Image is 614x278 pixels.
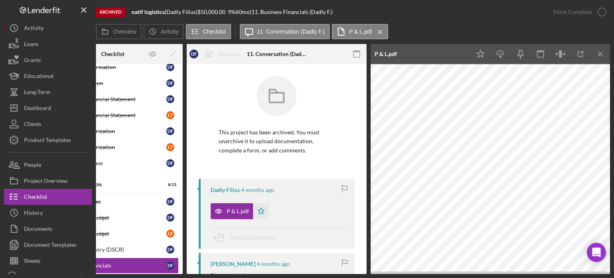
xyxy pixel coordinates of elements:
a: Educational [4,68,92,84]
div: $50,000.00 [197,9,228,15]
div: D F [166,95,174,103]
div: | [132,9,166,15]
button: P & L.pdf [211,203,269,219]
div: D F [166,63,174,71]
time: 2025-05-05 18:09 [257,261,290,267]
a: Household BudgetCF [47,226,179,242]
div: Open Intercom Messenger [587,243,606,262]
div: Loans [24,36,38,54]
button: Dashboard [4,100,92,116]
time: 2025-05-05 19:21 [241,187,274,193]
div: People [24,157,41,175]
div: Business History (DSCR) [63,246,166,253]
button: Document Templates [4,237,92,253]
div: 11. Conversation (Dadly F.) [247,51,307,57]
div: Dashboard [24,100,51,118]
a: Personal Financial StatementCF [47,107,179,123]
div: Credit Authorization [63,144,166,150]
div: Business Information [63,64,166,70]
div: Sheets [24,253,40,271]
a: Project Overview [4,173,92,189]
button: Product Templates [4,132,92,148]
label: Overview [113,28,136,35]
button: Activity [4,20,92,36]
button: Overview [96,24,142,39]
a: Business InformationDF [47,59,179,75]
div: Educational [24,68,54,86]
div: | 11. Business Financials (Dadly F.) [250,9,333,15]
button: Activity [144,24,183,39]
button: History [4,205,92,221]
a: Pre-ApplicationDF [47,75,179,91]
button: 11. Conversation (Dadly F.) [240,24,330,39]
div: D F [166,79,174,87]
a: Household BudgetDF [47,210,179,226]
div: Sources & Uses [63,198,166,205]
button: Checklist [4,189,92,205]
p: This project has been archived. You must unarchive it to upload documentation, complete a form, o... [219,128,335,155]
a: People [4,157,92,173]
div: Long-Term [24,84,50,102]
a: Eligibility PhaseDF [47,155,179,171]
div: Product Templates [24,132,71,150]
div: Eligibility Phase [63,160,166,166]
button: DFReassign [185,46,248,62]
div: Business Financials [63,262,166,269]
button: Sheets [4,253,92,269]
label: Activity [161,28,178,35]
label: 11. Conversation (Dadly F.) [257,28,325,35]
div: Personal Financial Statement [63,112,166,118]
button: Mark Complete [545,4,610,20]
div: D F [166,246,174,254]
div: History [24,205,43,223]
div: D F [166,262,174,270]
button: P & L.pdf [332,24,388,39]
div: 9 % [228,9,235,15]
a: Clients [4,116,92,132]
a: Business FinancialsDF [47,258,179,274]
div: C F [166,143,174,151]
div: Dadly Filius [211,187,240,193]
div: Personal Financial Statement [63,96,166,102]
a: Sources & UsesDF [47,194,179,210]
div: Household Budget [63,214,166,221]
span: Move Documents [231,234,275,241]
div: Checklist [101,51,124,57]
div: Household Budget [63,230,166,237]
div: [PERSON_NAME] [211,261,255,267]
div: Document Templates [24,237,76,255]
button: Loans [4,36,92,52]
div: D F [189,50,198,58]
div: Mark Complete [553,4,592,20]
div: Project Overview [24,173,68,191]
div: Clients [24,116,41,134]
div: C F [166,111,174,119]
button: Grants [4,52,92,68]
a: Credit AuthorizationDF [47,123,179,139]
div: Documents [24,221,52,239]
div: P & L.pdf [375,51,397,57]
div: Dadly Filius | [166,9,197,15]
div: Pre-Application [63,80,166,86]
div: Credit Authorization [63,128,166,134]
a: Credit AuthorizationCF [47,139,179,155]
div: D F [166,214,174,222]
div: D F [166,127,174,135]
div: D F [166,159,174,167]
div: Checklist [24,189,47,207]
button: Long-Term [4,84,92,100]
button: Documents [4,221,92,237]
div: D F [166,198,174,206]
button: Move Documents [211,228,283,248]
div: Activity [24,20,44,38]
